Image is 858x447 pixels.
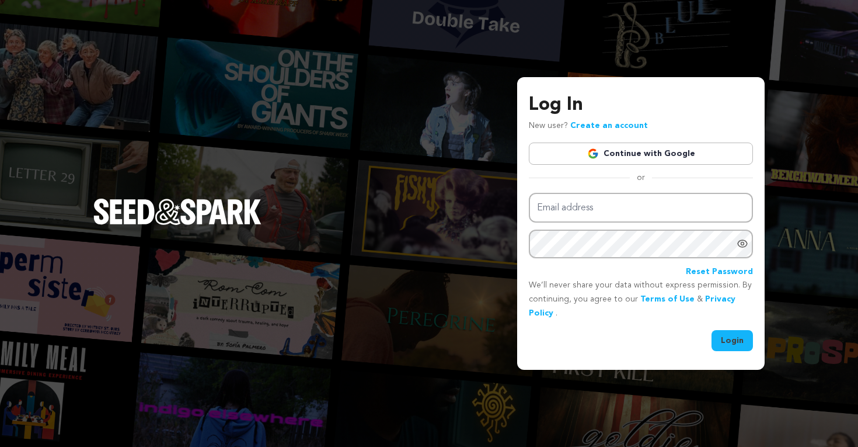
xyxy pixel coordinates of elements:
[529,279,753,320] p: We’ll never share your data without express permission. By continuing, you agree to our & .
[630,172,652,183] span: or
[529,91,753,119] h3: Log In
[737,238,748,250] a: Show password as plain text. Warning: this will display your password on the screen.
[93,199,261,224] img: Seed&Spark Logo
[529,295,735,317] a: Privacy Policy
[587,148,599,160] img: Google logo
[529,119,648,133] p: New user?
[93,199,261,248] a: Seed&Spark Homepage
[711,330,753,351] button: Login
[640,295,695,303] a: Terms of Use
[529,143,753,165] a: Continue with Google
[570,122,648,130] a: Create an account
[529,193,753,223] input: Email address
[686,265,753,279] a: Reset Password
